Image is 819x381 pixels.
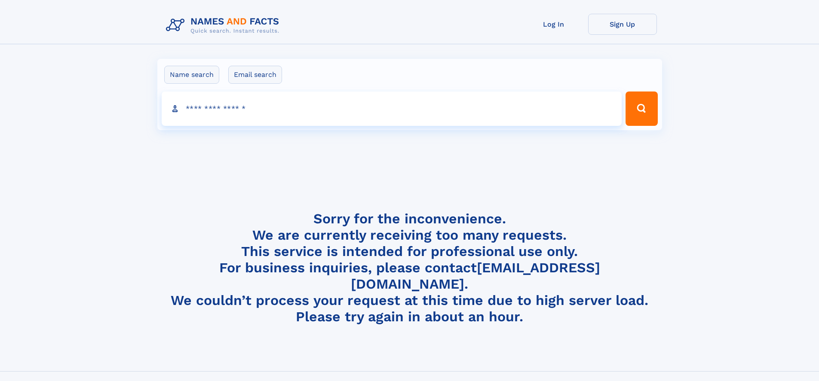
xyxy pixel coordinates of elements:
[588,14,657,35] a: Sign Up
[519,14,588,35] a: Log In
[626,91,657,126] button: Search Button
[351,259,600,292] a: [EMAIL_ADDRESS][DOMAIN_NAME]
[228,66,282,84] label: Email search
[162,91,622,126] input: search input
[163,14,286,37] img: Logo Names and Facts
[164,66,219,84] label: Name search
[163,210,657,325] h4: Sorry for the inconvenience. We are currently receiving too many requests. This service is intend...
